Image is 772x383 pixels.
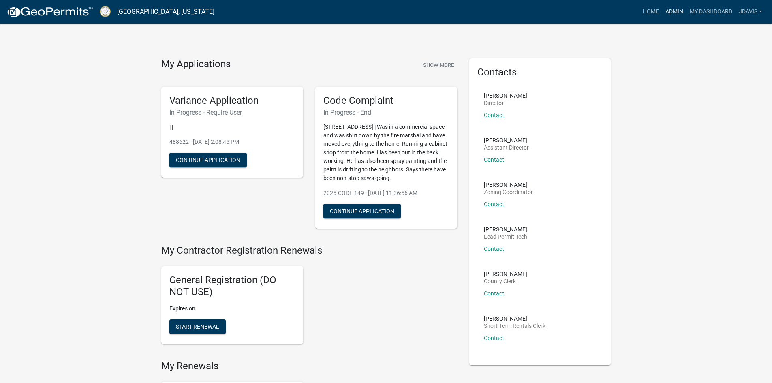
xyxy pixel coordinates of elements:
[169,319,226,334] button: Start Renewal
[484,271,527,277] p: [PERSON_NAME]
[161,245,457,350] wm-registration-list-section: My Contractor Registration Renewals
[161,245,457,257] h4: My Contractor Registration Renewals
[169,138,295,146] p: 488622 - [DATE] 2:08:45 PM
[484,112,504,118] a: Contact
[484,246,504,252] a: Contact
[484,290,504,297] a: Contact
[169,123,295,131] p: | |
[323,189,449,197] p: 2025-CODE-149 - [DATE] 11:36:56 AM
[484,234,527,240] p: Lead Permit Tech
[323,95,449,107] h5: Code Complaint
[484,189,533,195] p: Zoning Coordinator
[484,156,504,163] a: Contact
[686,4,736,19] a: My Dashboard
[169,153,247,167] button: Continue Application
[161,58,231,71] h4: My Applications
[484,201,504,208] a: Contact
[100,6,111,17] img: Putnam County, Georgia
[323,204,401,218] button: Continue Application
[169,95,295,107] h5: Variance Application
[484,335,504,341] a: Contact
[161,360,457,372] h4: My Renewals
[477,66,603,78] h5: Contacts
[484,227,527,232] p: [PERSON_NAME]
[484,145,529,150] p: Assistant Director
[484,182,533,188] p: [PERSON_NAME]
[176,323,219,330] span: Start Renewal
[169,304,295,313] p: Expires on
[484,137,529,143] p: [PERSON_NAME]
[484,316,545,321] p: [PERSON_NAME]
[169,109,295,116] h6: In Progress - Require User
[169,274,295,298] h5: General Registration (DO NOT USE)
[736,4,766,19] a: jdavis
[484,93,527,98] p: [PERSON_NAME]
[484,323,545,329] p: Short Term Rentals Clerk
[117,5,214,19] a: [GEOGRAPHIC_DATA], [US_STATE]
[484,100,527,106] p: Director
[639,4,662,19] a: Home
[420,58,457,72] button: Show More
[662,4,686,19] a: Admin
[323,123,449,182] p: [STREET_ADDRESS] | Was in a commercial space and was shut down by the fire marshal and have moved...
[484,278,527,284] p: County Clerk
[323,109,449,116] h6: In Progress - End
